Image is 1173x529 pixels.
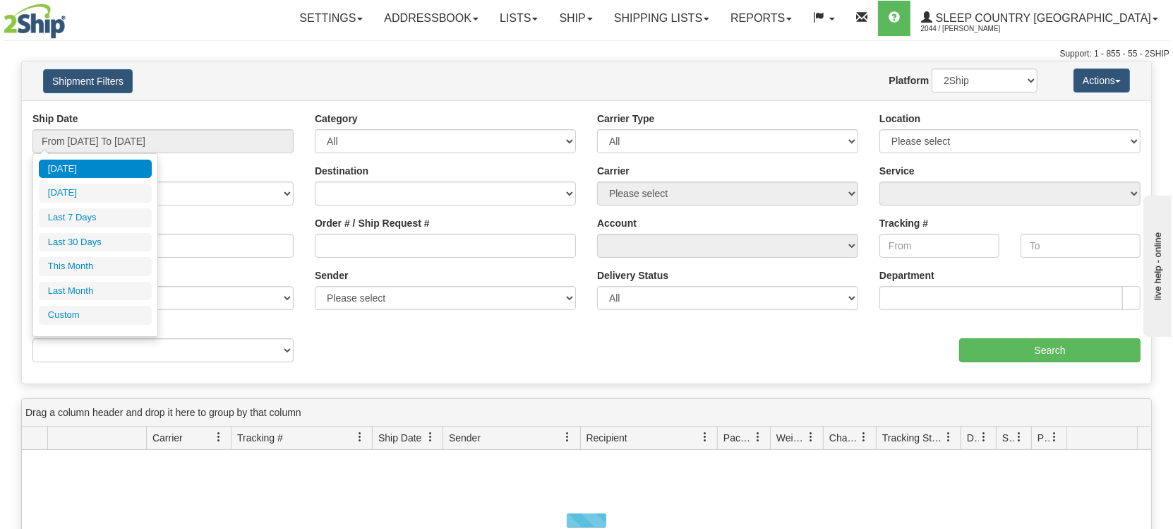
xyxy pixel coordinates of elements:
[1002,431,1014,445] span: Shipment Issues
[4,4,66,39] img: logo2044.jpg
[879,234,999,258] input: From
[889,73,929,88] label: Platform
[39,282,152,301] li: Last Month
[207,425,231,449] a: Carrier filter column settings
[32,112,78,126] label: Ship Date
[921,22,1027,36] span: 2044 / [PERSON_NAME]
[932,12,1151,24] span: Sleep Country [GEOGRAPHIC_DATA]
[937,425,961,449] a: Tracking Status filter column settings
[315,268,348,283] label: Sender
[373,1,489,36] a: Addressbook
[882,431,944,445] span: Tracking Status
[720,1,802,36] a: Reports
[39,257,152,276] li: This Month
[879,216,928,230] label: Tracking #
[879,268,934,283] label: Department
[1141,192,1172,336] iframe: chat widget
[4,48,1169,60] div: Support: 1 - 855 - 55 - 2SHIP
[489,1,548,36] a: Lists
[152,431,183,445] span: Carrier
[1073,69,1130,93] button: Actions
[972,425,996,449] a: Delivery Status filter column settings
[586,431,627,445] span: Recipient
[315,164,368,178] label: Destination
[967,431,979,445] span: Delivery Status
[829,431,859,445] span: Charge
[879,164,915,178] label: Service
[348,425,372,449] a: Tracking # filter column settings
[852,425,876,449] a: Charge filter column settings
[11,12,131,23] div: live help - online
[597,268,668,283] label: Delivery Status
[289,1,373,36] a: Settings
[603,1,720,36] a: Shipping lists
[1037,431,1049,445] span: Pickup Status
[597,164,630,178] label: Carrier
[419,425,443,449] a: Ship Date filter column settings
[597,112,654,126] label: Carrier Type
[746,425,770,449] a: Packages filter column settings
[378,431,421,445] span: Ship Date
[43,69,133,93] button: Shipment Filters
[449,431,481,445] span: Sender
[22,399,1151,427] div: grid grouping header
[548,1,603,36] a: Ship
[39,184,152,203] li: [DATE]
[556,425,580,449] a: Sender filter column settings
[723,431,753,445] span: Packages
[315,216,430,230] label: Order # / Ship Request #
[1007,425,1031,449] a: Shipment Issues filter column settings
[693,425,717,449] a: Recipient filter column settings
[910,1,1169,36] a: Sleep Country [GEOGRAPHIC_DATA] 2044 / [PERSON_NAME]
[1021,234,1141,258] input: To
[799,425,823,449] a: Weight filter column settings
[315,112,358,126] label: Category
[39,306,152,325] li: Custom
[39,233,152,252] li: Last 30 Days
[39,208,152,227] li: Last 7 Days
[879,112,920,126] label: Location
[597,216,637,230] label: Account
[39,160,152,179] li: [DATE]
[959,338,1141,362] input: Search
[1042,425,1066,449] a: Pickup Status filter column settings
[237,431,283,445] span: Tracking #
[776,431,806,445] span: Weight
